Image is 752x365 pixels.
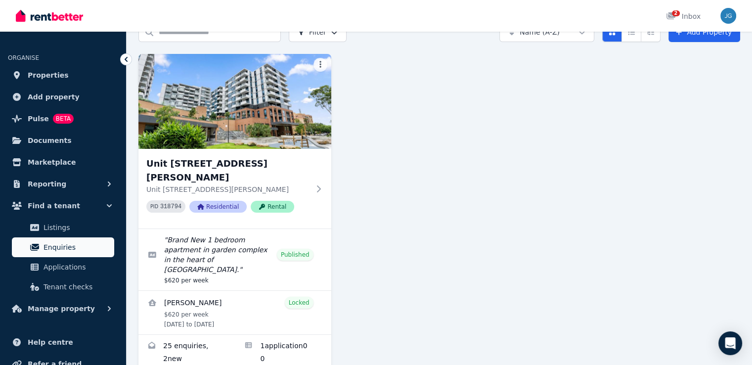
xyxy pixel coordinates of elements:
[150,204,158,209] small: PID
[28,91,80,103] span: Add property
[672,10,680,16] span: 2
[12,257,114,277] a: Applications
[641,22,661,42] button: Expanded list view
[297,27,326,37] span: Filter
[28,200,80,212] span: Find a tenant
[28,69,69,81] span: Properties
[138,54,331,149] img: Unit 504/25 Meredith Street, Bankstown
[189,201,247,213] span: Residential
[28,135,72,146] span: Documents
[44,222,110,233] span: Listings
[8,152,118,172] a: Marketplace
[160,203,181,210] code: 318794
[666,11,701,21] div: Inbox
[44,281,110,293] span: Tenant checks
[12,237,114,257] a: Enquiries
[28,303,95,315] span: Manage property
[8,131,118,150] a: Documents
[520,27,560,37] span: Name (A-Z)
[44,261,110,273] span: Applications
[8,54,39,61] span: ORGANISE
[28,156,76,168] span: Marketplace
[28,178,66,190] span: Reporting
[16,8,83,23] img: RentBetter
[12,277,114,297] a: Tenant checks
[720,8,736,24] img: Julian Garness
[8,299,118,319] button: Manage property
[621,22,641,42] button: Compact list view
[8,87,118,107] a: Add property
[602,22,622,42] button: Card view
[138,229,331,290] a: Edit listing: Brand New 1 bedroom apartment in garden complex in the heart of Bankstown.
[138,291,331,334] a: View details for Nana Jung
[146,184,310,194] p: Unit [STREET_ADDRESS][PERSON_NAME]
[8,65,118,85] a: Properties
[602,22,661,42] div: View options
[8,174,118,194] button: Reporting
[53,114,74,124] span: BETA
[28,336,73,348] span: Help centre
[718,331,742,355] div: Open Intercom Messenger
[251,201,294,213] span: Rental
[138,54,331,228] a: Unit 504/25 Meredith Street, BankstownUnit [STREET_ADDRESS][PERSON_NAME]Unit [STREET_ADDRESS][PER...
[668,22,740,42] a: Add Property
[289,22,347,42] button: Filter
[44,241,110,253] span: Enquiries
[8,332,118,352] a: Help centre
[8,109,118,129] a: PulseBETA
[313,58,327,72] button: More options
[8,196,118,216] button: Find a tenant
[12,218,114,237] a: Listings
[28,113,49,125] span: Pulse
[146,157,310,184] h3: Unit [STREET_ADDRESS][PERSON_NAME]
[499,22,594,42] button: Name (A-Z)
